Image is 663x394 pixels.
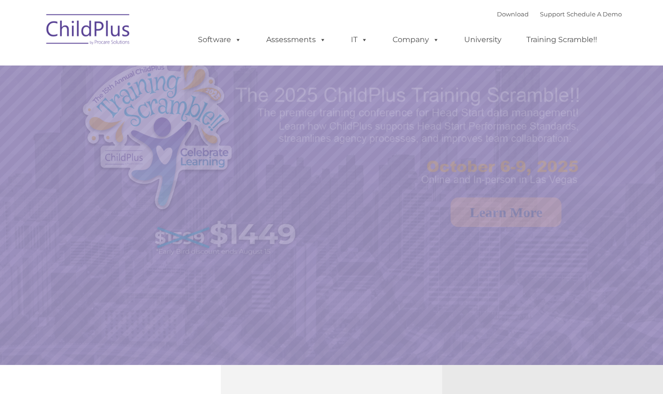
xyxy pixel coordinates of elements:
a: Schedule A Demo [567,10,622,18]
a: Learn More [451,197,561,227]
a: Company [383,30,449,49]
a: Support [540,10,565,18]
a: Training Scramble!! [517,30,606,49]
a: IT [342,30,377,49]
font: | [497,10,622,18]
a: Assessments [257,30,335,49]
a: Download [497,10,529,18]
a: Software [189,30,251,49]
a: University [455,30,511,49]
img: ChildPlus by Procare Solutions [42,7,135,54]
